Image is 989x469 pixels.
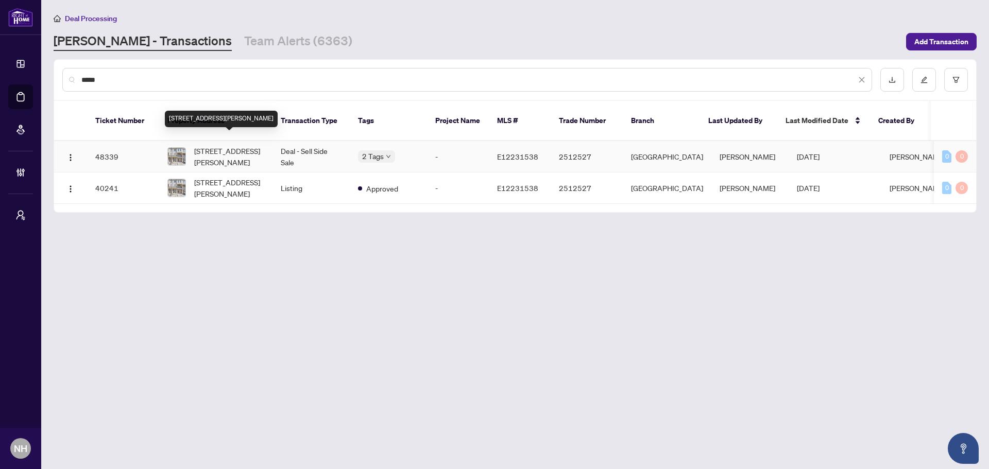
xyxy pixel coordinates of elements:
[66,185,75,193] img: Logo
[366,183,398,194] span: Approved
[711,172,789,204] td: [PERSON_NAME]
[889,76,896,83] span: download
[956,182,968,194] div: 0
[786,115,848,126] span: Last Modified Date
[942,150,951,163] div: 0
[920,76,928,83] span: edit
[62,148,79,165] button: Logo
[362,150,384,162] span: 2 Tags
[700,101,777,141] th: Last Updated By
[623,141,711,172] td: [GEOGRAPHIC_DATA]
[8,8,33,27] img: logo
[890,152,945,161] span: [PERSON_NAME]
[427,141,489,172] td: -
[427,101,489,141] th: Project Name
[551,172,623,204] td: 2512527
[66,153,75,162] img: Logo
[489,101,551,141] th: MLS #
[777,101,870,141] th: Last Modified Date
[54,32,232,51] a: [PERSON_NAME] - Transactions
[14,441,27,456] span: NH
[880,68,904,92] button: download
[194,177,264,199] span: [STREET_ADDRESS][PERSON_NAME]
[942,182,951,194] div: 0
[914,33,968,50] span: Add Transaction
[87,101,159,141] th: Ticket Number
[551,101,623,141] th: Trade Number
[272,172,350,204] td: Listing
[797,183,820,193] span: [DATE]
[194,145,264,168] span: [STREET_ADDRESS][PERSON_NAME]
[870,101,932,141] th: Created By
[623,101,700,141] th: Branch
[168,148,185,165] img: thumbnail-img
[912,68,936,92] button: edit
[87,172,159,204] td: 40241
[623,172,711,204] td: [GEOGRAPHIC_DATA]
[797,152,820,161] span: [DATE]
[65,14,117,23] span: Deal Processing
[87,141,159,172] td: 48339
[165,111,278,127] div: [STREET_ADDRESS][PERSON_NAME]
[272,101,350,141] th: Transaction Type
[952,76,960,83] span: filter
[497,183,538,193] span: E12231538
[62,180,79,196] button: Logo
[168,179,185,197] img: thumbnail-img
[15,210,26,220] span: user-switch
[54,15,61,22] span: home
[944,68,968,92] button: filter
[244,32,352,51] a: Team Alerts (6363)
[890,183,945,193] span: [PERSON_NAME]
[427,172,489,204] td: -
[551,141,623,172] td: 2512527
[711,141,789,172] td: [PERSON_NAME]
[906,33,977,50] button: Add Transaction
[858,76,865,83] span: close
[272,141,350,172] td: Deal - Sell Side Sale
[386,154,391,159] span: down
[948,433,979,464] button: Open asap
[350,101,427,141] th: Tags
[497,152,538,161] span: E12231538
[956,150,968,163] div: 0
[159,101,272,141] th: Property Address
